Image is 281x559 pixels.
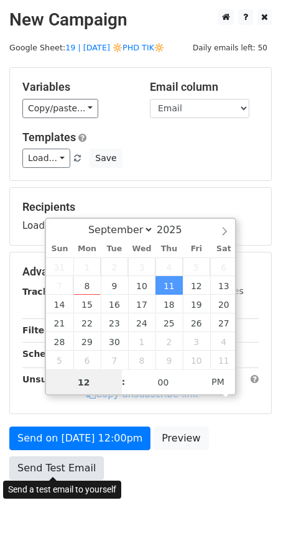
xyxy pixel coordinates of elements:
[210,351,237,369] span: October 11, 2025
[46,313,73,332] span: September 21, 2025
[22,149,70,168] a: Load...
[46,276,73,295] span: September 7, 2025
[155,313,183,332] span: September 25, 2025
[46,257,73,276] span: August 31, 2025
[22,131,76,144] a: Templates
[183,351,210,369] span: October 10, 2025
[128,276,155,295] span: September 10, 2025
[201,369,235,394] span: Click to toggle
[3,481,121,499] div: Send a test email to yourself
[46,245,73,253] span: Sun
[122,369,126,394] span: :
[22,287,64,297] strong: Tracking
[73,332,101,351] span: September 29, 2025
[210,332,237,351] span: October 4, 2025
[128,313,155,332] span: September 24, 2025
[9,427,150,450] a: Send on [DATE] 12:00pm
[101,295,128,313] span: September 16, 2025
[183,332,210,351] span: October 3, 2025
[101,313,128,332] span: September 23, 2025
[155,276,183,295] span: September 11, 2025
[155,295,183,313] span: September 18, 2025
[128,257,155,276] span: September 3, 2025
[46,332,73,351] span: September 28, 2025
[46,370,122,395] input: Hour
[22,265,259,279] h5: Advanced
[101,276,128,295] span: September 9, 2025
[150,80,259,94] h5: Email column
[210,313,237,332] span: September 27, 2025
[183,245,210,253] span: Fri
[101,245,128,253] span: Tue
[154,427,208,450] a: Preview
[183,276,210,295] span: September 12, 2025
[210,276,237,295] span: September 13, 2025
[73,276,101,295] span: September 8, 2025
[128,351,155,369] span: October 8, 2025
[73,295,101,313] span: September 15, 2025
[46,295,73,313] span: September 14, 2025
[22,99,98,118] a: Copy/paste...
[155,351,183,369] span: October 9, 2025
[128,295,155,313] span: September 17, 2025
[101,332,128,351] span: September 30, 2025
[22,200,259,214] h5: Recipients
[183,313,210,332] span: September 26, 2025
[46,351,73,369] span: October 5, 2025
[195,285,243,298] label: UTM Codes
[183,257,210,276] span: September 5, 2025
[210,295,237,313] span: September 20, 2025
[188,41,272,55] span: Daily emails left: 50
[73,245,101,253] span: Mon
[219,499,281,559] iframe: Chat Widget
[188,43,272,52] a: Daily emails left: 50
[101,257,128,276] span: September 2, 2025
[210,245,237,253] span: Sat
[22,349,67,359] strong: Schedule
[73,351,101,369] span: October 6, 2025
[73,313,101,332] span: September 22, 2025
[90,149,122,168] button: Save
[154,224,198,236] input: Year
[22,80,131,94] h5: Variables
[126,370,201,395] input: Minute
[128,332,155,351] span: October 1, 2025
[86,389,198,400] a: Copy unsubscribe link
[183,295,210,313] span: September 19, 2025
[73,257,101,276] span: September 1, 2025
[9,43,164,52] small: Google Sheet:
[22,200,259,233] div: Loading...
[155,257,183,276] span: September 4, 2025
[101,351,128,369] span: October 7, 2025
[155,332,183,351] span: October 2, 2025
[9,9,272,30] h2: New Campaign
[65,43,164,52] a: 19 | [DATE] 🔆PHD TIK🔆
[128,245,155,253] span: Wed
[22,325,54,335] strong: Filters
[210,257,237,276] span: September 6, 2025
[155,245,183,253] span: Thu
[9,456,104,480] a: Send Test Email
[22,374,83,384] strong: Unsubscribe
